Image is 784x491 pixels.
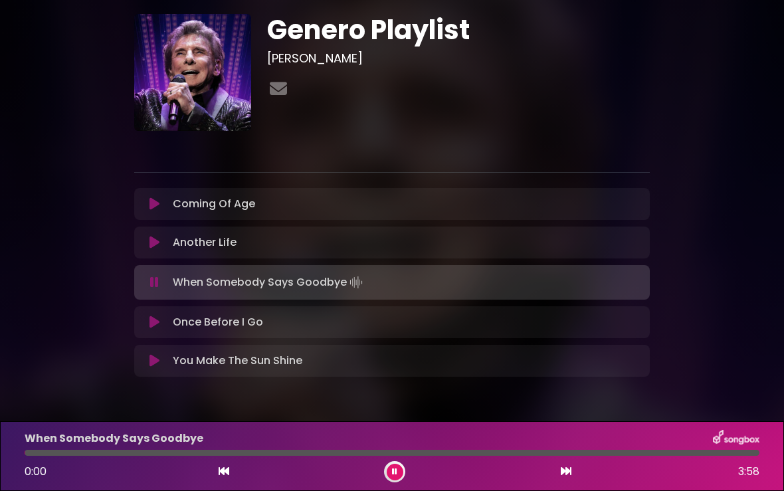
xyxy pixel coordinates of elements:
img: songbox-logo-white.png [713,430,759,447]
p: When Somebody Says Goodbye [25,431,203,446]
p: When Somebody Says Goodbye [173,273,365,292]
img: 6qwFYesTPurQnItdpMxg [134,14,251,131]
p: You Make The Sun Shine [173,353,302,369]
p: Coming Of Age [173,196,255,212]
h1: Genero Playlist [267,14,650,46]
p: Once Before I Go [173,314,263,330]
h3: [PERSON_NAME] [267,51,650,66]
p: Another Life [173,235,237,250]
img: waveform4.gif [347,273,365,292]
